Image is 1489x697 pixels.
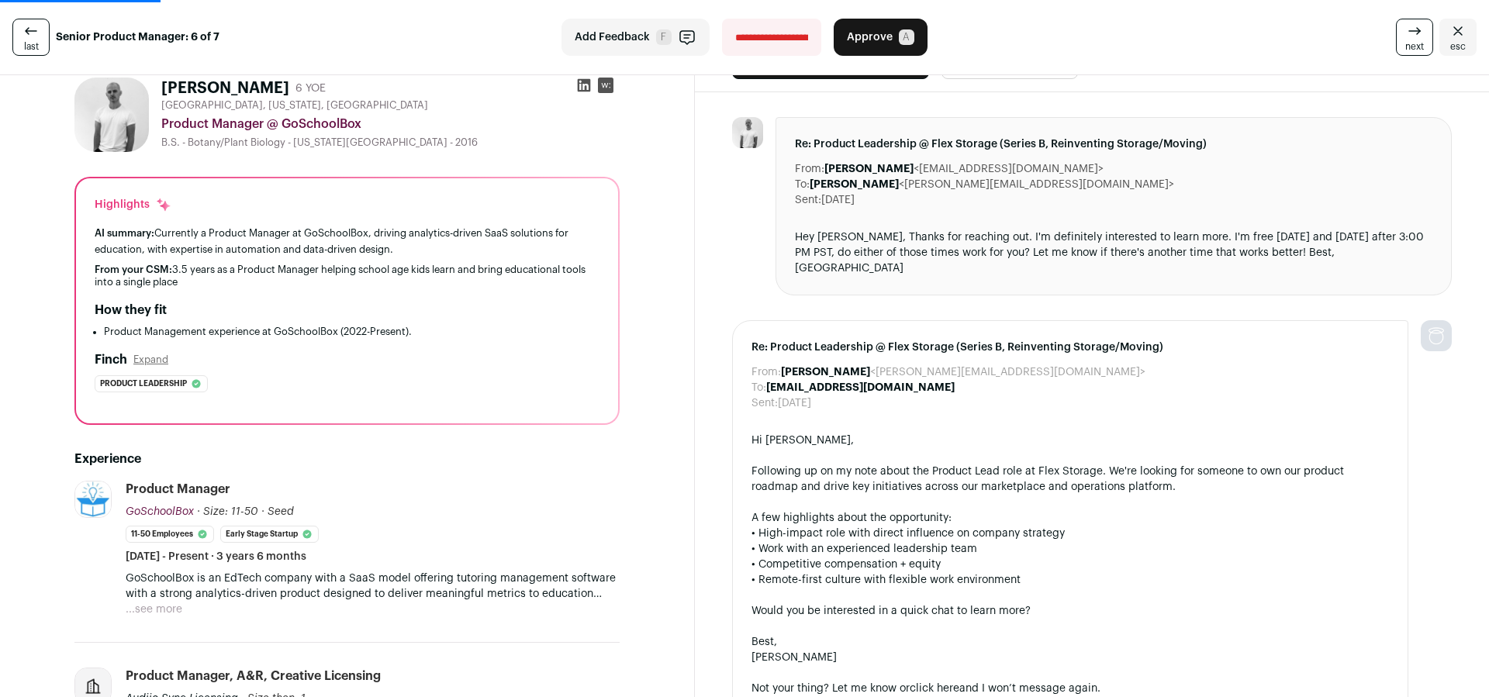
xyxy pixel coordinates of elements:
[824,161,1104,177] dd: <[EMAIL_ADDRESS][DOMAIN_NAME]>
[95,197,171,212] div: Highlights
[751,433,1389,696] div: Hi [PERSON_NAME], Following up on my note about the Product Lead role at Flex Storage. We're look...
[575,29,650,45] span: Add Feedback
[821,192,855,208] dd: [DATE]
[104,326,599,338] li: Product Management experience at GoSchoolBox (2022-Present).
[1450,40,1466,53] span: esc
[751,364,781,380] dt: From:
[74,78,149,152] img: 0edc21a3037cce6db995ccf0fcc734ee56593975ff4d4356433d5ad92baa2014.jpg
[766,382,955,393] b: [EMAIL_ADDRESS][DOMAIN_NAME]
[795,136,1432,152] span: Re: Product Leadership @ Flex Storage (Series B, Reinventing Storage/Moving)
[795,177,810,192] dt: To:
[656,29,672,45] span: F
[56,29,219,45] strong: Senior Product Manager: 6 of 7
[24,40,39,53] span: last
[778,395,811,411] dd: [DATE]
[197,506,258,517] span: · Size: 11-50
[261,504,264,519] span: ·
[12,19,50,56] a: last
[1421,320,1452,351] img: nopic.png
[1439,19,1477,56] a: Close
[834,19,928,56] button: Approve A
[161,136,620,149] div: B.S. - Botany/Plant Biology - [US_STATE][GEOGRAPHIC_DATA] - 2016
[795,161,824,177] dt: From:
[126,668,381,685] div: Product Manager, A&R, Creative Licensing
[847,29,893,45] span: Approve
[751,395,778,411] dt: Sent:
[1405,40,1424,53] span: next
[732,117,763,148] img: 0edc21a3037cce6db995ccf0fcc734ee56593975ff4d4356433d5ad92baa2014.jpg
[126,481,230,498] div: Product Manager
[295,81,326,96] div: 6 YOE
[795,192,821,208] dt: Sent:
[268,506,294,517] span: Seed
[899,29,914,45] span: A
[133,354,168,366] button: Expand
[95,264,172,274] span: From your CSM:
[795,229,1432,276] div: Hey [PERSON_NAME], Thanks for reaching out. I'm definitely interested to learn more. I'm free [DA...
[126,526,214,543] li: 11-50 employees
[95,350,127,369] h2: Finch
[126,506,194,517] span: GoSchoolBox
[100,376,187,392] span: Product leadership
[561,19,710,56] button: Add Feedback F
[161,99,428,112] span: [GEOGRAPHIC_DATA], [US_STATE], [GEOGRAPHIC_DATA]
[781,367,870,378] b: [PERSON_NAME]
[95,228,154,238] span: AI summary:
[126,571,620,602] p: GoSchoolBox is an EdTech company with a SaaS model offering tutoring management software with a s...
[824,164,914,174] b: [PERSON_NAME]
[161,115,620,133] div: Product Manager @ GoSchoolBox
[126,549,306,564] span: [DATE] - Present · 3 years 6 months
[95,301,167,319] h2: How they fit
[126,602,182,617] button: ...see more
[74,450,620,468] h2: Experience
[751,380,766,395] dt: To:
[781,364,1145,380] dd: <[PERSON_NAME][EMAIL_ADDRESS][DOMAIN_NAME]>
[1396,19,1433,56] a: next
[75,481,111,517] img: 642be20bef1869dd03b1620c50eefc1db95446fea0441bf05dcd21562d9b62c6.jpg
[910,683,959,694] a: click here
[95,264,599,288] div: 3.5 years as a Product Manager helping school age kids learn and bring educational tools into a s...
[810,177,1174,192] dd: <[PERSON_NAME][EMAIL_ADDRESS][DOMAIN_NAME]>
[95,225,599,257] div: Currently a Product Manager at GoSchoolBox, driving analytics-driven SaaS solutions for education...
[751,340,1389,355] span: Re: Product Leadership @ Flex Storage (Series B, Reinventing Storage/Moving)
[161,78,289,99] h1: [PERSON_NAME]
[220,526,319,543] li: Early Stage Startup
[810,179,899,190] b: [PERSON_NAME]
